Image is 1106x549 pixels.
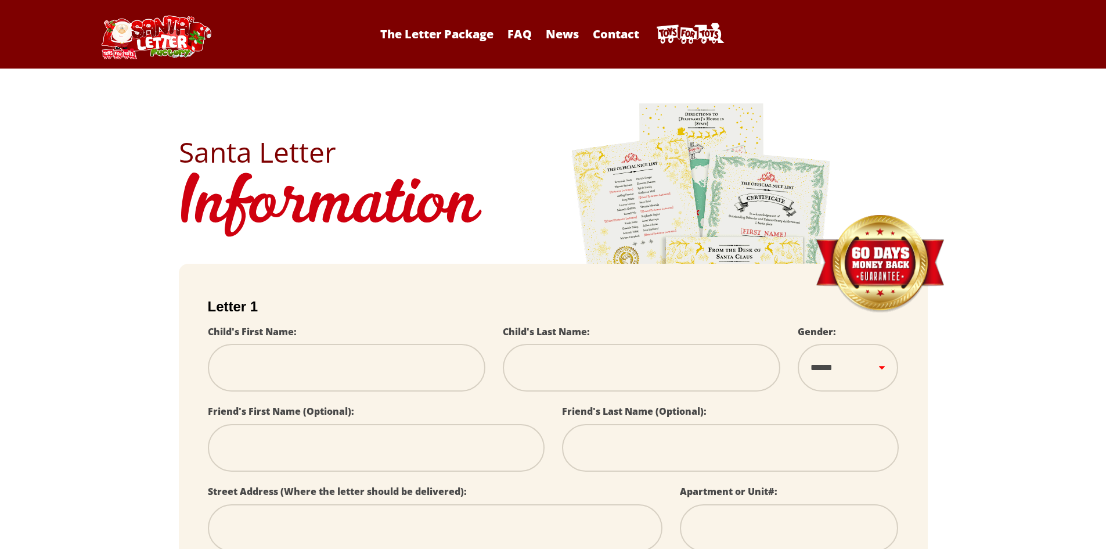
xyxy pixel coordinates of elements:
[815,214,945,314] img: Money Back Guarantee
[798,325,836,338] label: Gender:
[208,325,297,338] label: Child's First Name:
[587,26,645,42] a: Contact
[374,26,499,42] a: The Letter Package
[503,325,590,338] label: Child's Last Name:
[208,299,899,315] h2: Letter 1
[502,26,538,42] a: FAQ
[98,15,214,59] img: Santa Letter Logo
[208,485,467,498] label: Street Address (Where the letter should be delivered):
[680,485,777,498] label: Apartment or Unit#:
[562,405,707,418] label: Friend's Last Name (Optional):
[179,138,928,166] h2: Santa Letter
[179,166,928,246] h1: Information
[540,26,585,42] a: News
[208,405,354,418] label: Friend's First Name (Optional):
[571,102,832,426] img: letters.png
